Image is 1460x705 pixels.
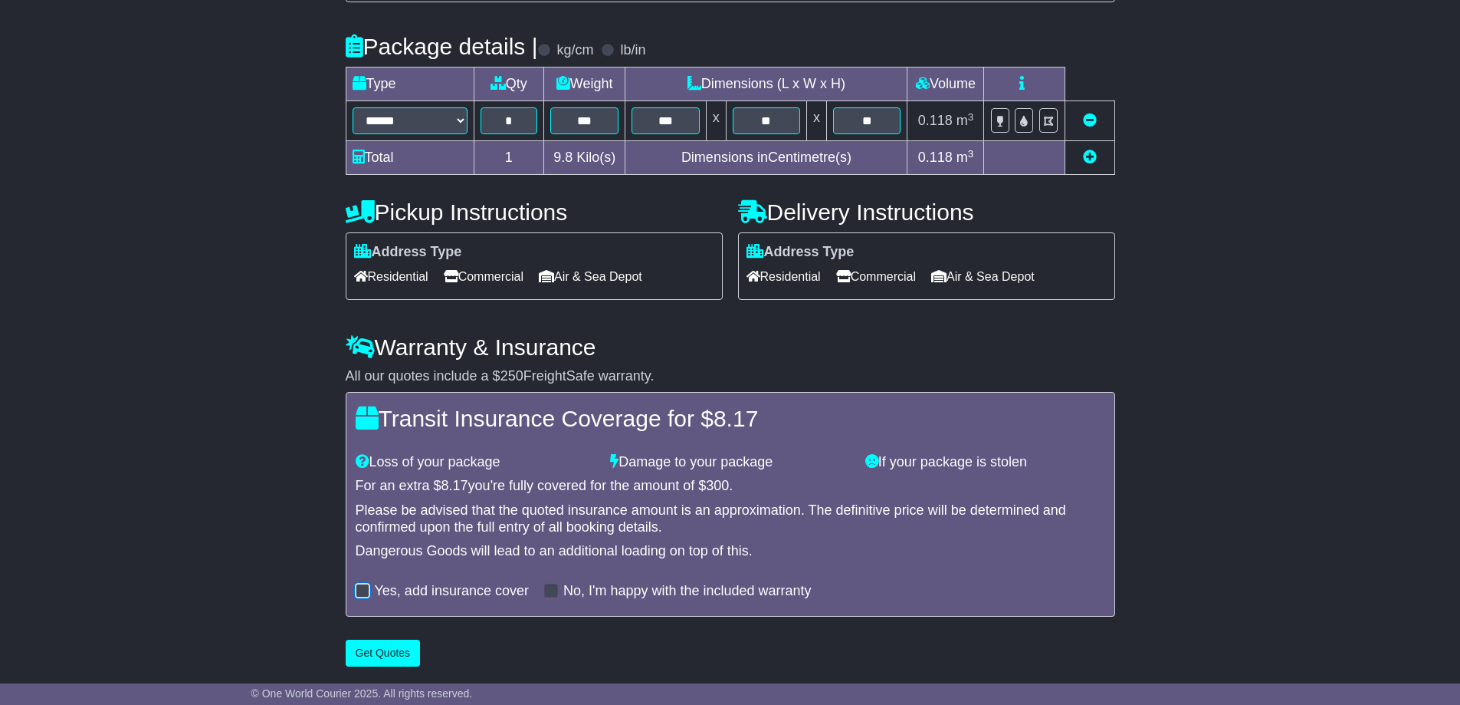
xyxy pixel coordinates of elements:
[544,141,625,175] td: Kilo(s)
[346,141,474,175] td: Total
[706,478,729,493] span: 300
[474,68,544,101] td: Qty
[544,68,625,101] td: Weight
[738,199,1115,225] h4: Delivery Instructions
[918,150,953,165] span: 0.118
[251,687,473,700] span: © One World Courier 2025. All rights reserved.
[346,334,1115,360] h4: Warranty & Insurance
[356,478,1105,495] div: For an extra $ you're fully covered for the amount of $ .
[346,68,474,101] td: Type
[836,265,916,288] span: Commercial
[346,199,723,225] h4: Pickup Instructions
[968,111,974,123] sup: 3
[348,454,603,471] div: Loss of your package
[1083,113,1097,128] a: Remove this item
[346,368,1115,385] div: All our quotes include a $ FreightSafe warranty.
[714,406,758,431] span: 8.17
[620,42,645,59] label: lb/in
[807,101,827,141] td: x
[563,583,812,600] label: No, I'm happy with the included warranty
[356,543,1105,560] div: Dangerous Goods will lead to an additional loading on top of this.
[441,478,468,493] span: 8.17
[539,265,642,288] span: Air & Sea Depot
[706,101,726,141] td: x
[500,368,523,384] span: 250
[356,502,1105,535] div: Please be advised that the quoted insurance amount is an approximation. The definitive price will...
[346,640,421,667] button: Get Quotes
[907,68,984,101] td: Volume
[356,406,1105,431] h4: Transit Insurance Coverage for $
[346,34,538,59] h4: Package details |
[968,148,974,160] sup: 3
[956,113,974,128] span: m
[375,583,529,600] label: Yes, add insurance cover
[444,265,523,288] span: Commercial
[556,42,593,59] label: kg/cm
[1083,150,1097,165] a: Add new item
[918,113,953,128] span: 0.118
[602,454,858,471] div: Damage to your package
[354,244,462,261] label: Address Type
[956,150,974,165] span: m
[474,141,544,175] td: 1
[625,68,907,101] td: Dimensions (L x W x H)
[625,141,907,175] td: Dimensions in Centimetre(s)
[746,244,855,261] label: Address Type
[858,454,1113,471] div: If your package is stolen
[931,265,1035,288] span: Air & Sea Depot
[354,265,428,288] span: Residential
[553,150,573,165] span: 9.8
[746,265,821,288] span: Residential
